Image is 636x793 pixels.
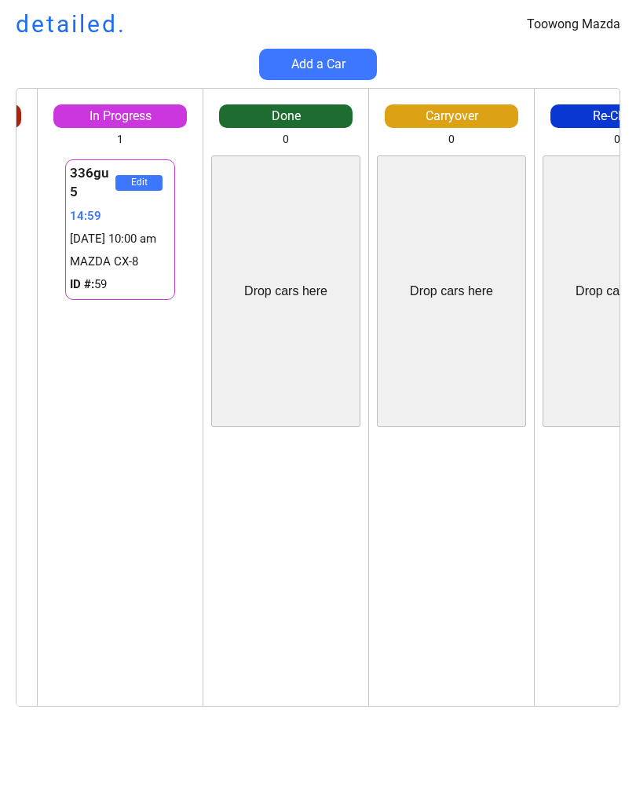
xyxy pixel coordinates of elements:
div: 336gu5 [70,164,115,202]
strong: ID #: [70,277,94,291]
button: Edit [115,175,163,191]
button: Add a Car [259,49,377,80]
div: Carryover [385,108,518,125]
div: 0 [448,132,455,148]
div: 14:59 [70,208,170,225]
div: 0 [614,132,620,148]
div: Drop cars here [244,283,327,300]
div: 0 [283,132,289,148]
div: 1 [117,132,123,148]
div: Toowong Mazda [527,16,620,33]
div: Drop cars here [410,283,493,300]
div: In Progress [53,108,187,125]
h1: detailed. [16,8,126,41]
div: 59 [70,276,170,293]
div: MAZDA CX-8 [70,254,170,270]
div: [DATE] 10:00 am [70,231,170,247]
div: Done [219,108,353,125]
